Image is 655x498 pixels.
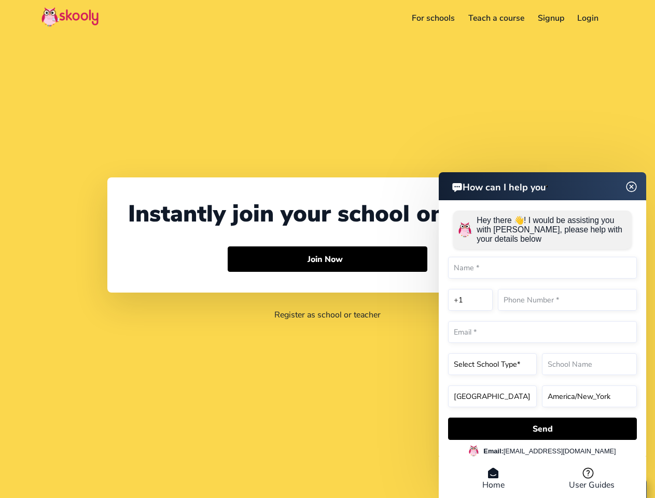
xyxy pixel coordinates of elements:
button: Join Now [228,246,427,272]
a: Register as school or teacher [274,309,381,321]
a: For schools [406,10,462,26]
a: Login [570,10,605,26]
a: Teach a course [462,10,531,26]
div: Instantly join your school on Skooly [128,198,527,230]
img: Skooly [41,7,99,27]
a: Signup [531,10,571,26]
